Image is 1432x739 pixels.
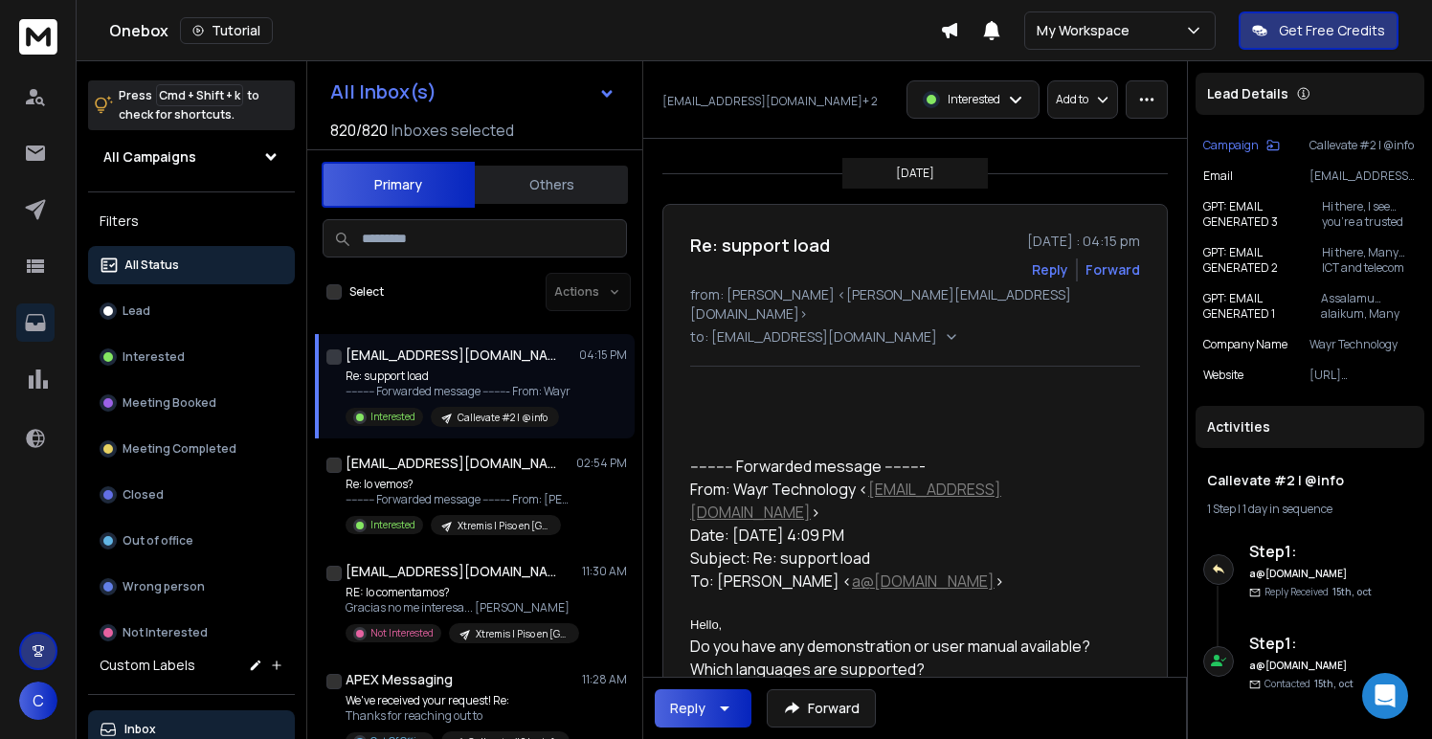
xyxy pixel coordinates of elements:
[124,258,179,273] p: All Status
[346,600,575,616] p: Gracias no me interesa... [PERSON_NAME]
[475,164,628,206] button: Others
[1314,677,1354,690] span: 15th, oct
[123,625,208,640] p: Not Interested
[88,292,295,330] button: Lead
[579,347,627,363] p: 04:15 PM
[690,524,1125,547] div: Date: [DATE] 4:09 PM
[123,441,236,457] p: Meeting Completed
[370,518,415,532] p: Interested
[1309,168,1417,184] p: [EMAIL_ADDRESS][DOMAIN_NAME]
[1037,21,1137,40] p: My Workspace
[1203,138,1280,153] button: Campaign
[19,682,57,720] button: C
[1249,632,1417,655] h6: Step 1 :
[1207,471,1413,490] h1: Callevate #2 | @info
[109,17,940,44] div: Onebox
[370,626,434,640] p: Not Interested
[1027,232,1140,251] p: [DATE] : 04:15 pm
[1332,585,1372,598] span: 15th, oct
[370,410,415,424] p: Interested
[119,86,259,124] p: Press to check for shortcuts.
[346,369,571,384] p: Re: support load
[1321,291,1417,322] p: Assalamu alaikum, Many ICT and telecom businesses in the [GEOGRAPHIC_DATA] want to reduce costs a...
[156,84,243,106] span: Cmd + Shift + k
[123,303,150,319] p: Lead
[346,693,570,708] p: We've received your request! Re:
[582,564,627,579] p: 11:30 AM
[582,672,627,687] p: 11:28 AM
[655,689,751,728] button: Reply
[1203,199,1322,230] p: GPT: EMAIL GENERATED 3
[346,477,575,492] p: Re: lo vemos?
[180,17,273,44] button: Tutorial
[123,349,185,365] p: Interested
[1249,540,1417,563] h6: Step 1 :
[690,327,940,347] p: to: [EMAIL_ADDRESS][DOMAIN_NAME]
[330,119,388,142] span: 820 / 820
[123,533,193,549] p: Out of office
[1203,368,1243,383] p: website
[948,92,1000,107] p: Interested
[1056,92,1088,107] p: Add to
[1203,245,1322,276] p: GPT: EMAIL GENERATED 2
[349,284,384,300] label: Select
[1249,659,1417,673] h6: a@[DOMAIN_NAME]
[330,82,436,101] h1: All Inbox(s)
[346,708,570,724] p: Thanks for reaching out to
[346,492,575,507] p: ---------- Forwarded message --------- From: [PERSON_NAME]
[690,232,830,258] h1: Re: support load
[670,699,705,718] div: Reply
[88,430,295,468] button: Meeting Completed
[1203,337,1287,352] p: Company Name
[88,522,295,560] button: Out of office
[1203,138,1259,153] p: Campaign
[1249,567,1417,581] h6: a@[DOMAIN_NAME]
[1207,502,1413,517] div: |
[458,411,548,425] p: Callevate #2 | @info
[690,570,1125,593] div: To: [PERSON_NAME] < >
[322,162,475,208] button: Primary
[315,73,631,111] button: All Inbox(s)
[767,689,876,728] button: Forward
[346,670,453,689] h1: APEX Messaging
[88,384,295,422] button: Meeting Booked
[458,519,549,533] p: Xtremis | Piso en [GEOGRAPHIC_DATA] #1 | [GEOGRAPHIC_DATA]
[1239,11,1398,50] button: Get Free Credits
[852,571,995,592] a: a@[DOMAIN_NAME]
[1264,585,1372,599] p: Reply Received
[392,119,514,142] h3: Inboxes selected
[1196,406,1424,448] div: Activities
[690,547,1125,570] div: Subject: Re: support load
[123,579,205,594] p: Wrong person
[690,285,1140,324] p: from: [PERSON_NAME] <[PERSON_NAME][EMAIL_ADDRESS][DOMAIN_NAME]>
[690,455,1125,478] div: ---------- Forwarded message ---------
[346,562,556,581] h1: [EMAIL_ADDRESS][DOMAIN_NAME]
[88,476,295,514] button: Closed
[1309,368,1417,383] p: [URL][DOMAIN_NAME]
[88,208,295,235] h3: Filters
[896,166,934,181] p: [DATE]
[1322,245,1417,276] p: Hi there, Many ICT and telecom companies in the [GEOGRAPHIC_DATA] want to reduce costs and improv...
[123,395,216,411] p: Meeting Booked
[103,147,196,167] h1: All Campaigns
[346,454,556,473] h1: [EMAIL_ADDRESS][DOMAIN_NAME]
[346,384,571,399] p: ---------- Forwarded message --------- From: Wayr
[1309,337,1417,352] p: Wayr Technology
[690,616,1125,727] div: Do you have any demonstration or user manual available? Which languages are supported? Please als...
[476,627,568,641] p: Xtremis | Piso en [GEOGRAPHIC_DATA] #1 | [GEOGRAPHIC_DATA]
[690,617,722,632] span: Hello,
[1203,291,1321,322] p: GPT: EMAIL GENERATED 1
[576,456,627,471] p: 02:54 PM
[346,585,575,600] p: RE: lo comentamos?
[346,346,556,365] h1: [EMAIL_ADDRESS][DOMAIN_NAME] +2
[1264,677,1354,691] p: Contacted
[690,478,1125,524] div: From: Wayr Technology < >
[124,722,156,737] p: Inbox
[88,246,295,284] button: All Status
[1207,84,1288,103] p: Lead Details
[1322,199,1417,230] p: Hi there, I see you're a trusted partner for ICT and defense solutions. Many businesses in the [G...
[1242,501,1332,517] span: 1 day in sequence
